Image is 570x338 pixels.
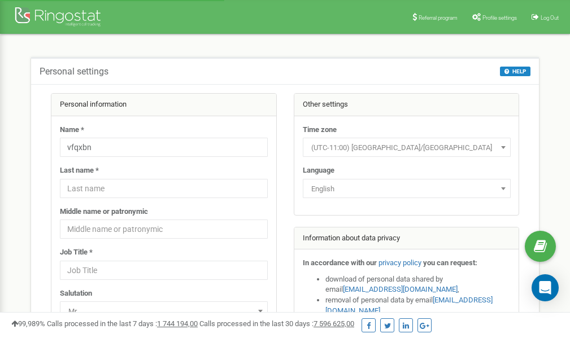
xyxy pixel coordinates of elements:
span: Calls processed in the last 7 days : [47,319,198,328]
label: Job Title * [60,247,93,258]
div: Personal information [51,94,276,116]
span: 99,989% [11,319,45,328]
li: download of personal data shared by email , [325,274,511,295]
input: Job Title [60,261,268,280]
span: Log Out [541,15,559,21]
span: English [303,179,511,198]
span: (UTC-11:00) Pacific/Midway [303,138,511,157]
strong: you can request: [423,258,477,267]
span: Calls processed in the last 30 days : [199,319,354,328]
div: Open Intercom Messenger [532,274,559,301]
label: Middle name or patronymic [60,207,148,217]
u: 1 744 194,00 [157,319,198,328]
button: HELP [500,67,530,76]
u: 7 596 625,00 [314,319,354,328]
span: Profile settings [482,15,517,21]
input: Name [60,138,268,157]
label: Language [303,165,334,176]
input: Middle name or patronymic [60,220,268,239]
div: Information about data privacy [294,227,519,250]
a: privacy policy [378,258,421,267]
label: Name * [60,125,84,135]
h5: Personal settings [40,67,108,77]
label: Salutation [60,288,92,299]
span: English [307,181,507,197]
span: Mr. [60,301,268,321]
a: [EMAIL_ADDRESS][DOMAIN_NAME] [343,285,458,293]
label: Last name * [60,165,99,176]
li: removal of personal data by email , [325,295,511,316]
strong: In accordance with our [303,258,377,267]
span: Referral program [419,15,458,21]
input: Last name [60,179,268,198]
span: Mr. [64,304,264,319]
div: Other settings [294,94,519,116]
label: Time zone [303,125,337,135]
span: (UTC-11:00) Pacific/Midway [307,140,507,156]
